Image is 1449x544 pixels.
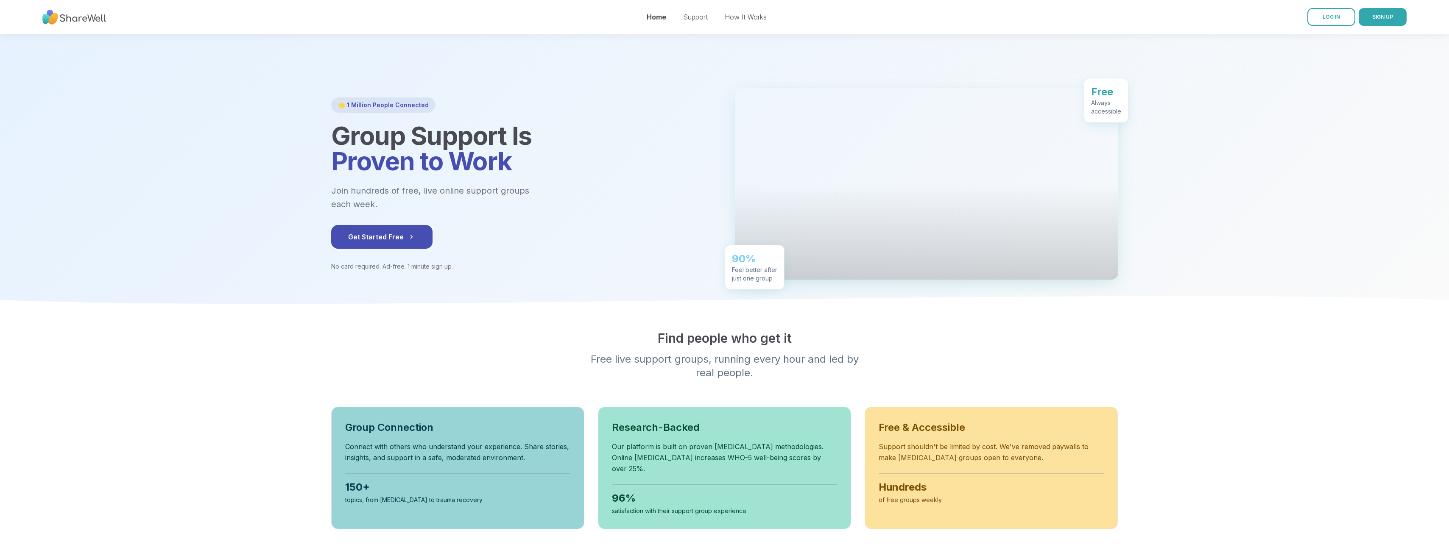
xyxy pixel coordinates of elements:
button: SIGN UP [1359,8,1407,26]
img: ShareWell Nav Logo [42,6,106,29]
p: Support shouldn't be limited by cost. We've removed paywalls to make [MEDICAL_DATA] groups open t... [879,441,1104,463]
p: No card required. Ad-free. 1 minute sign up. [331,262,715,271]
button: Get Started Free [331,225,433,249]
span: Get Started Free [348,232,416,242]
div: satisfaction with their support group experience [612,507,837,515]
div: 150+ [345,480,570,494]
div: Hundreds [879,480,1104,494]
div: topics, from [MEDICAL_DATA] to trauma recovery [345,496,570,504]
h1: Group Support Is [331,123,715,174]
h2: Find people who get it [331,330,1118,346]
h3: Free & Accessible [879,421,1104,434]
div: Always accessible [1091,99,1121,116]
div: 96% [612,491,837,505]
p: Free live support groups, running every hour and led by real people. [562,352,888,380]
p: Join hundreds of free, live online support groups each week. [331,184,575,211]
p: Connect with others who understand your experience. Share stories, insights, and support in a saf... [345,441,570,463]
span: SIGN UP [1372,14,1393,20]
a: Support [683,13,708,21]
h3: Group Connection [345,421,570,434]
h3: Research-Backed [612,421,837,434]
a: LOG IN [1307,8,1355,26]
span: Proven to Work [331,146,512,176]
div: 🌟 1 Million People Connected [331,97,436,113]
div: Feel better after just one group [732,266,777,283]
div: 90% [732,252,777,266]
a: Home [647,13,666,21]
div: of free groups weekly [879,496,1104,504]
a: How It Works [725,13,767,21]
div: Free [1091,85,1121,99]
p: Our platform is built on proven [MEDICAL_DATA] methodologies. Online [MEDICAL_DATA] increases WHO... [612,441,837,474]
span: LOG IN [1323,14,1340,20]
